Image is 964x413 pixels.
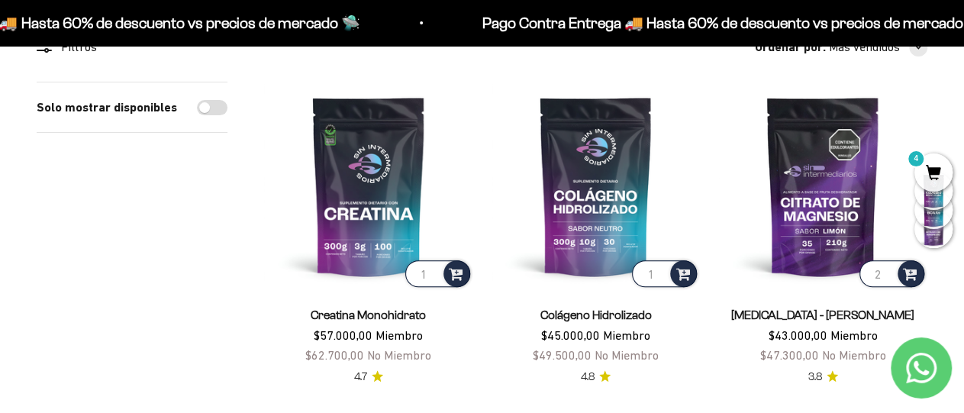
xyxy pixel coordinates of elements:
a: Creatina Monohidrato [311,308,426,321]
mark: 4 [907,150,925,168]
span: Miembro [376,328,423,342]
span: $57.000,00 [314,328,372,342]
span: 3.8 [808,369,822,386]
a: 3.83.8 de 5.0 estrellas [808,369,838,386]
span: 4.7 [354,369,367,386]
a: [MEDICAL_DATA] - [PERSON_NAME] [731,308,914,321]
span: $47.300,00 [760,348,819,362]
span: Miembro [603,328,650,342]
a: Colágeno Hidrolizado [540,308,651,321]
a: 4.74.7 de 5.0 estrellas [354,369,383,386]
button: Más vendidos [829,37,927,57]
span: $43.000,00 [769,328,827,342]
span: $49.500,00 [533,348,592,362]
span: $62.700,00 [305,348,364,362]
div: Filtros [37,37,227,57]
a: 4 [914,166,953,182]
a: 4.84.8 de 5.0 estrellas [581,369,611,386]
span: No Miembro [595,348,659,362]
span: No Miembro [367,348,431,362]
span: Miembro [830,328,878,342]
span: $45.000,00 [541,328,600,342]
span: Más vendidos [829,37,900,57]
span: Ordenar por: [755,37,826,57]
label: Solo mostrar disponibles [37,98,177,118]
span: 4.8 [581,369,595,386]
span: No Miembro [822,348,886,362]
